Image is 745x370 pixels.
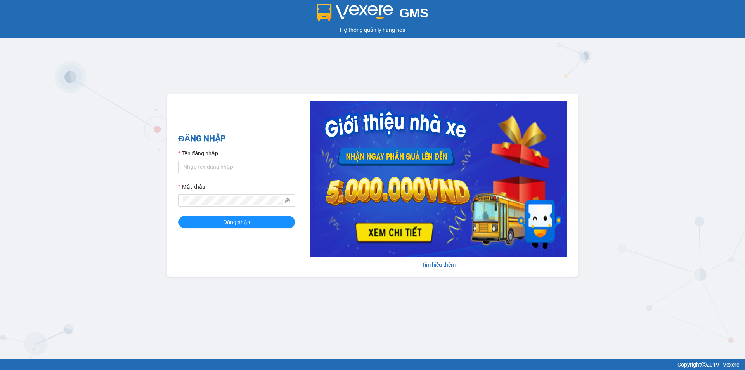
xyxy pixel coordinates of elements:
span: copyright [701,362,707,367]
input: Tên đăng nhập [178,161,295,173]
span: eye-invisible [285,198,290,203]
h2: ĐĂNG NHẬP [178,132,295,145]
input: Mật khẩu [183,196,283,205]
span: GMS [399,6,428,20]
label: Tên đăng nhập [178,149,218,158]
span: Đăng nhập [223,218,250,226]
div: Copyright 2019 - Vexere [6,360,739,369]
div: Tìm hiểu thêm [310,261,567,269]
button: Đăng nhập [178,216,295,228]
label: Mật khẩu [178,182,205,191]
img: logo 2 [317,4,393,21]
div: Hệ thống quản lý hàng hóa [2,26,743,34]
a: GMS [317,12,429,18]
img: banner-0 [310,101,567,257]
